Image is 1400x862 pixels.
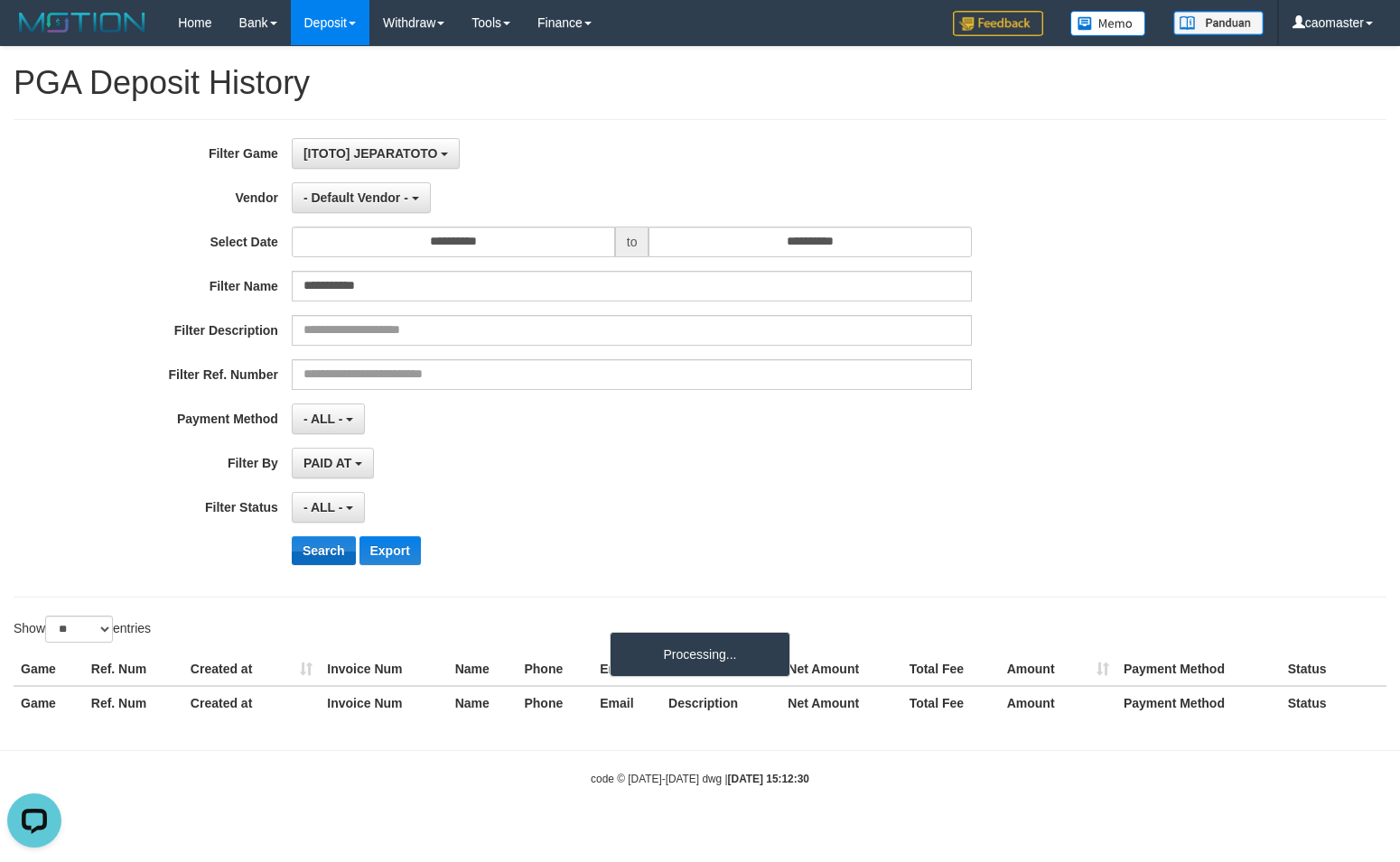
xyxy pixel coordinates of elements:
th: Payment Method [1116,653,1281,686]
img: Feedback.jpg [953,11,1043,36]
th: Game [14,686,84,719]
th: Status [1281,686,1386,719]
th: Phone [517,653,593,686]
strong: [DATE] 15:12:30 [728,773,809,785]
button: PAID AT [292,448,374,478]
th: Payment Method [1116,686,1281,719]
button: Open LiveChat chat widget [7,7,61,61]
div: Processing... [610,632,790,677]
th: Description [661,686,780,719]
th: Ref. Num [84,686,183,719]
button: Search [292,536,356,565]
span: - Default Vendor - [303,190,408,205]
th: Amount [1000,686,1116,719]
th: Name [448,653,518,686]
th: Ref. Num [84,653,183,686]
th: Total Fee [902,653,1000,686]
th: Net Amount [780,653,901,686]
th: Amount [1000,653,1116,686]
button: - ALL - [292,403,365,434]
span: [ITOTO] JEPARATOTO [303,146,438,161]
th: Invoice Num [320,686,447,719]
label: Show entries [14,616,151,643]
th: Total Fee [902,686,1000,719]
th: Phone [517,686,593,719]
th: Created at [183,653,320,686]
button: [ITOTO] JEPARATOTO [292,138,460,169]
span: PAID AT [303,456,351,470]
h1: PGA Deposit History [14,65,1386,101]
img: MOTION_logo.png [14,9,151,36]
small: code © [DATE]-[DATE] dwg | [591,773,809,785]
th: Invoice Num [320,653,447,686]
th: Email [593,686,661,719]
span: - ALL - [303,412,343,426]
span: to [615,227,649,257]
span: - ALL - [303,500,343,514]
button: - Default Vendor - [292,182,431,213]
th: Status [1281,653,1386,686]
button: - ALL - [292,492,365,523]
th: Name [448,686,518,719]
th: Email [593,653,661,686]
button: Export [359,536,421,565]
img: Button%20Memo.svg [1070,11,1146,36]
th: Created at [183,686,320,719]
th: Game [14,653,84,686]
select: Showentries [45,616,113,643]
th: Net Amount [780,686,901,719]
img: panduan.png [1173,11,1264,35]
